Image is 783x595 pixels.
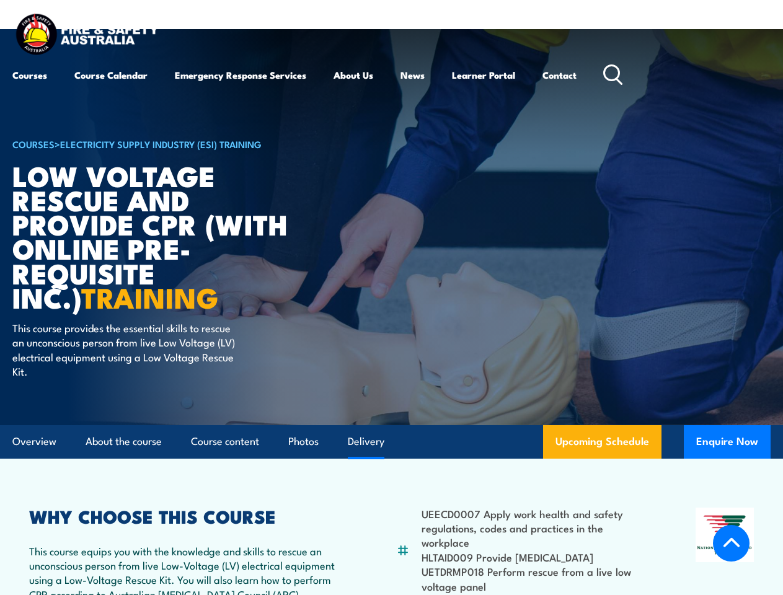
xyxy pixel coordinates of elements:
li: HLTAID009 Provide [MEDICAL_DATA] [422,550,644,564]
h2: WHY CHOOSE THIS COURSE [29,508,343,524]
a: Electricity Supply Industry (ESI) Training [60,137,262,151]
h6: > [12,136,319,151]
a: Overview [12,425,56,458]
a: News [400,60,425,90]
a: COURSES [12,137,55,151]
a: Delivery [348,425,384,458]
a: About Us [334,60,373,90]
a: Learner Portal [452,60,515,90]
a: Contact [542,60,577,90]
a: Emergency Response Services [175,60,306,90]
a: Upcoming Schedule [543,425,661,459]
a: Course Calendar [74,60,148,90]
a: Photos [288,425,319,458]
button: Enquire Now [684,425,771,459]
strong: TRAINING [81,275,219,318]
img: Nationally Recognised Training logo. [696,508,754,563]
li: UEECD0007 Apply work health and safety regulations, codes and practices in the workplace [422,506,644,550]
li: UETDRMP018 Perform rescue from a live low voltage panel [422,564,644,593]
h1: Low Voltage Rescue and Provide CPR (with online Pre-requisite inc.) [12,163,319,309]
a: Courses [12,60,47,90]
a: About the course [86,425,162,458]
a: Course content [191,425,259,458]
p: This course provides the essential skills to rescue an unconscious person from live Low Voltage (... [12,320,239,379]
